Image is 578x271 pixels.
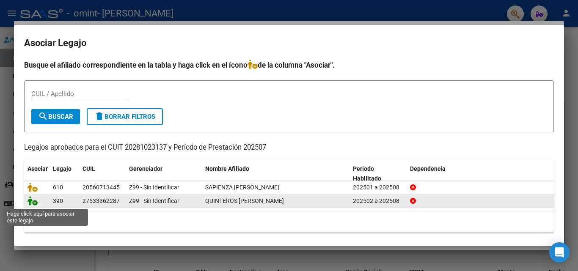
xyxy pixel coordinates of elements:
span: 390 [53,197,63,204]
span: Legajo [53,165,72,172]
datatable-header-cell: Legajo [50,160,79,188]
div: 20560713445 [83,183,120,192]
datatable-header-cell: Gerenciador [126,160,202,188]
span: CUIL [83,165,95,172]
span: Borrar Filtros [94,113,155,120]
span: Buscar [38,113,73,120]
h2: Asociar Legajo [24,35,554,51]
mat-icon: delete [94,111,105,121]
datatable-header-cell: Nombre Afiliado [202,160,350,188]
div: Open Intercom Messenger [549,242,570,263]
div: 27533362287 [83,196,120,206]
h4: Busque el afiliado correspondiente en la tabla y haga click en el ícono de la columna "Asociar". [24,60,554,71]
datatable-header-cell: Dependencia [407,160,554,188]
span: QUINTEROS ROMIO AGUSTINA [205,197,284,204]
div: 202501 a 202508 [353,183,403,192]
span: SAPIENZA TOBIAS AUGUSTO [205,184,279,191]
span: Z99 - Sin Identificar [129,197,179,204]
span: Z99 - Sin Identificar [129,184,179,191]
span: Asociar [28,165,48,172]
p: Legajos aprobados para el CUIT 20281023137 y Período de Prestación 202507 [24,142,554,153]
div: 202502 a 202508 [353,196,403,206]
div: 2 registros [24,211,554,233]
button: Buscar [31,109,80,124]
span: Nombre Afiliado [205,165,249,172]
datatable-header-cell: CUIL [79,160,126,188]
span: Gerenciador [129,165,162,172]
datatable-header-cell: Asociar [24,160,50,188]
span: Periodo Habilitado [353,165,381,182]
mat-icon: search [38,111,48,121]
span: Dependencia [410,165,446,172]
datatable-header-cell: Periodo Habilitado [350,160,407,188]
button: Borrar Filtros [87,108,163,125]
span: 610 [53,184,63,191]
